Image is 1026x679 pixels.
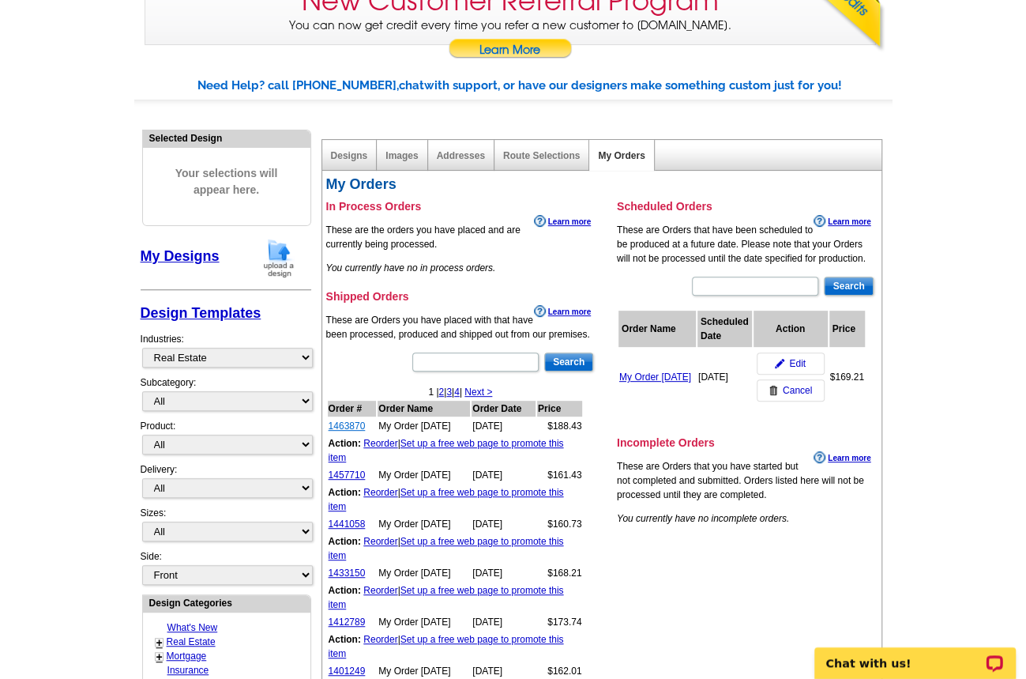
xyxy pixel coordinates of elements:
a: Mortgage [167,651,207,662]
td: [DATE] [472,516,536,532]
td: My Order [DATE] [378,467,470,483]
a: Reorder [363,438,397,449]
td: $162.01 [537,663,583,679]
a: 1457710 [329,470,366,481]
th: Order Date [472,401,536,417]
td: $169.21 [829,349,865,406]
img: upload-design [258,238,299,278]
a: 4 [454,387,460,398]
a: Set up a free web page to promote this item [329,585,564,610]
input: Search [544,353,593,372]
td: My Order [DATE] [378,516,470,532]
th: Action [754,311,828,347]
em: You currently have no in process orders. [326,262,496,273]
th: Order Name [618,311,696,347]
a: Learn more [814,215,870,228]
a: Next > [464,387,492,398]
a: Real Estate [167,636,216,647]
th: Order Name [378,401,470,417]
td: | [328,485,583,515]
td: [DATE] [472,663,536,679]
th: Order # [328,401,377,417]
td: [DATE] [472,565,536,581]
a: Reorder [363,536,397,547]
a: Set up a free web page to promote this item [329,438,564,463]
td: My Order [DATE] [378,418,470,434]
b: Action: [329,438,361,449]
p: You can now get credit every time you refer a new customer to [DOMAIN_NAME]. [145,17,875,62]
a: Set up a free web page to promote this item [329,536,564,561]
div: Industries: [141,324,311,375]
span: Your selections will appear here. [155,149,299,214]
a: 3 [446,387,452,398]
a: What's New [167,622,218,633]
div: Subcategory: [141,375,311,419]
a: Reorder [363,487,397,498]
td: $160.73 [537,516,583,532]
a: + [156,636,163,649]
a: My Designs [141,248,220,264]
a: 1463870 [329,421,366,432]
a: Learn More [448,39,573,62]
td: | [328,583,583,613]
img: trashcan-icon.gif [769,386,778,395]
a: 1401249 [329,666,366,677]
input: Search [824,277,873,296]
a: 1441058 [329,519,366,530]
a: 1433150 [329,568,366,579]
a: My Order [DATE] [619,372,691,383]
td: $173.74 [537,614,583,630]
td: $168.21 [537,565,583,581]
img: pencil-icon.gif [775,359,784,368]
div: Delivery: [141,462,311,506]
a: + [156,651,163,663]
td: My Order [DATE] [378,565,470,581]
h3: Incomplete Orders [617,436,875,450]
a: My Orders [598,150,645,161]
a: Addresses [437,150,485,161]
a: Learn more [534,305,591,318]
a: Images [385,150,418,161]
b: Action: [329,536,361,547]
th: Price [537,401,583,417]
iframe: LiveChat chat widget [804,629,1026,679]
span: Cancel [783,383,812,398]
td: | [328,534,583,564]
a: Learn more [534,215,591,228]
td: [DATE] [472,467,536,483]
td: $188.43 [537,418,583,434]
td: [DATE] [697,349,752,406]
div: Need Help? call [PHONE_NUMBER], with support, or have our designers make something custom just fo... [197,77,893,95]
td: | [328,632,583,662]
a: Edit [757,353,825,375]
td: My Order [DATE] [378,663,470,679]
td: My Order [DATE] [378,614,470,630]
div: Selected Design [143,130,310,145]
h3: In Process Orders [326,199,596,213]
em: You currently have no incomplete orders. [617,513,789,524]
div: Side: [141,549,311,587]
p: These are the orders you have placed and are currently being processed. [326,223,596,251]
a: Route Selections [503,150,580,161]
th: Scheduled Date [697,311,752,347]
a: Learn more [814,451,870,464]
div: Design Categories [143,595,310,610]
a: Reorder [363,634,397,645]
a: Insurance [167,665,209,676]
th: Price [829,311,865,347]
div: Sizes: [141,506,311,549]
h2: My Orders [326,176,875,194]
a: 1412789 [329,617,366,628]
a: Reorder [363,585,397,596]
p: These are Orders you have placed with that have been processed, produced and shipped out from our... [326,313,596,341]
span: Edit [789,356,806,371]
h3: Shipped Orders [326,289,596,304]
a: Designs [331,150,368,161]
a: Set up a free web page to promote this item [329,487,564,512]
h3: Scheduled Orders [617,199,875,213]
td: [DATE] [472,614,536,630]
p: These are Orders that have been scheduled to be produced at a future date. Please note that your ... [617,223,875,266]
td: [DATE] [472,418,536,434]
